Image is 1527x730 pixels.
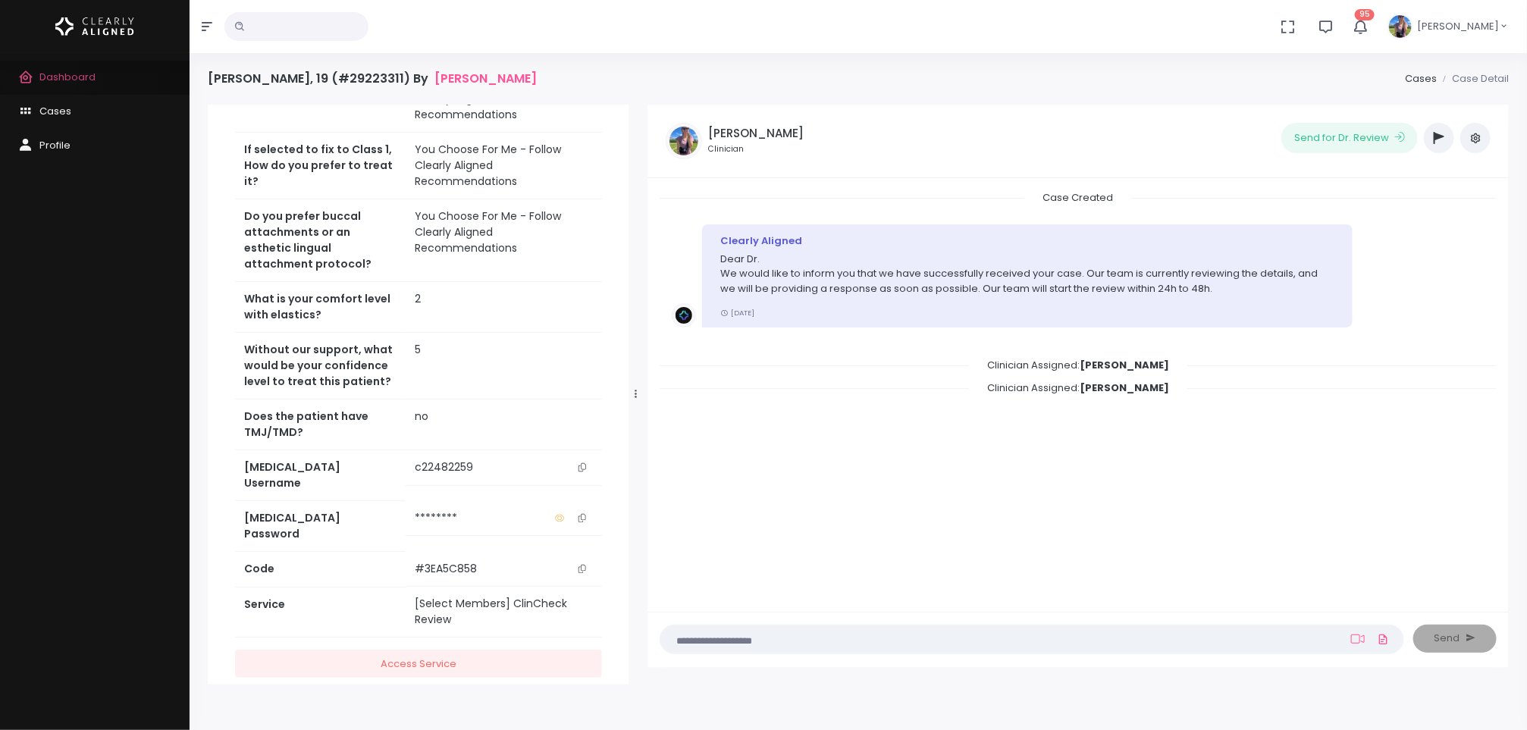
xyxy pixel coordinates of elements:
span: Clinician Assigned: [969,376,1187,399]
h5: [PERSON_NAME] [708,127,804,140]
li: Case Detail [1437,71,1509,86]
th: [MEDICAL_DATA] Password [235,501,406,552]
span: Profile [39,138,71,152]
th: Does the patient have TMJ/TMD? [235,399,406,450]
th: Do you prefer buccal attachments or an esthetic lingual attachment protocol? [235,199,406,282]
a: Add Loom Video [1348,633,1368,645]
span: Clinician Assigned: [969,353,1187,377]
a: Access Service [235,650,602,678]
td: c22482259 [406,450,602,485]
a: Add Files [1374,625,1392,653]
b: [PERSON_NAME] [1080,381,1169,395]
div: Clearly Aligned [720,233,1334,249]
span: [PERSON_NAME] [1417,19,1499,34]
span: Dashboard [39,70,96,84]
td: 2 [406,282,602,333]
button: Send for Dr. Review [1281,123,1418,153]
th: Service [235,587,406,638]
th: Without our support, what would be your confidence level to treat this patient? [235,333,406,399]
small: [DATE] [720,308,754,318]
th: What is your comfort level with elastics? [235,282,406,333]
span: Cases [39,104,71,118]
td: #3EA5C858 [406,552,602,587]
img: Header Avatar [1387,13,1414,40]
span: 95 [1355,9,1375,20]
span: Case Created [1024,186,1131,209]
p: Dear Dr. We would like to inform you that we have successfully received your case. Our team is cu... [720,252,1334,296]
td: no [406,399,602,450]
th: If selected to fix to Class 1, How do you prefer to treat it? [235,133,406,199]
a: [PERSON_NAME] [434,71,537,86]
td: 5 [406,333,602,399]
td: You Choose For Me - Follow Clearly Aligned Recommendations [406,199,602,282]
div: scrollable content [208,105,629,685]
h4: [PERSON_NAME], 19 (#29223311) By [208,71,537,86]
b: [PERSON_NAME] [1080,358,1169,372]
td: You Choose For Me - Follow Clearly Aligned Recommendations [406,133,602,199]
a: Cases [1405,71,1437,86]
img: Logo Horizontal [55,11,134,42]
small: Clinician [708,143,804,155]
th: [MEDICAL_DATA] Username [235,450,406,501]
th: Code [235,552,406,587]
div: [Select Members] ClinCheck Review [415,596,593,628]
